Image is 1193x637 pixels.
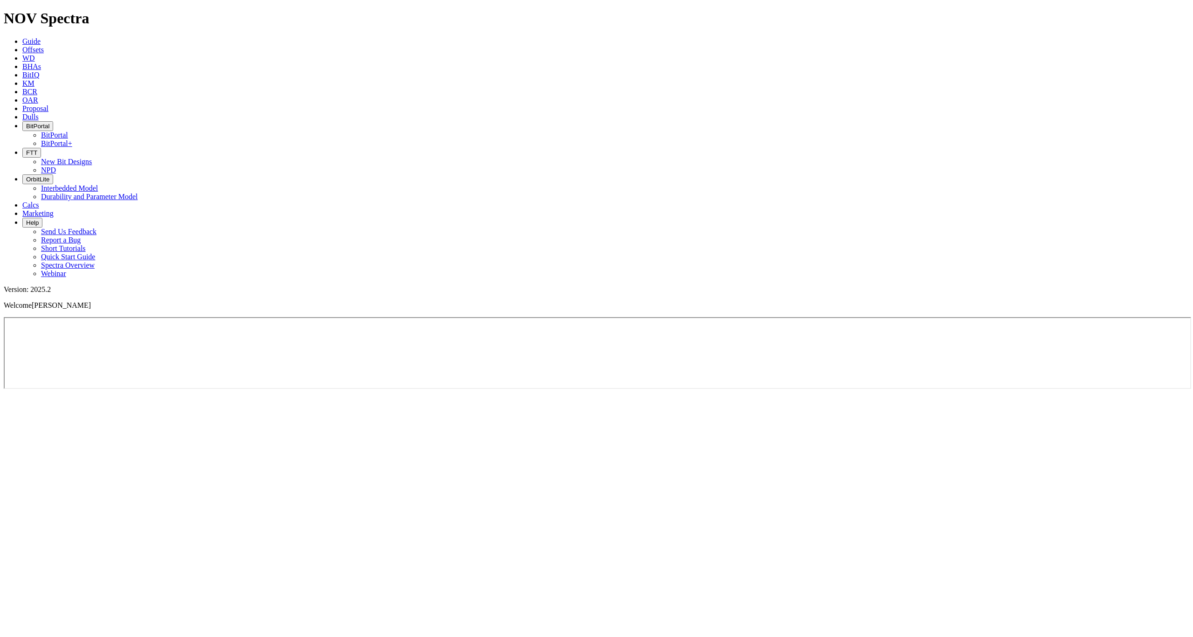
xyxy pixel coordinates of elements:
[4,10,1189,27] h1: NOV Spectra
[22,37,41,45] a: Guide
[22,174,53,184] button: OrbitLite
[22,218,42,228] button: Help
[41,166,56,174] a: NPD
[26,149,37,156] span: FTT
[41,158,92,166] a: New Bit Designs
[41,253,95,261] a: Quick Start Guide
[22,113,39,121] a: Dulls
[22,104,48,112] a: Proposal
[41,228,96,235] a: Send Us Feedback
[22,79,34,87] a: KM
[32,301,91,309] span: [PERSON_NAME]
[26,176,49,183] span: OrbitLite
[4,301,1189,310] p: Welcome
[26,123,49,130] span: BitPortal
[22,121,53,131] button: BitPortal
[41,244,86,252] a: Short Tutorials
[41,270,66,277] a: Webinar
[4,285,1189,294] div: Version: 2025.2
[26,219,39,226] span: Help
[22,88,37,96] a: BCR
[41,193,138,201] a: Durability and Parameter Model
[41,184,98,192] a: Interbedded Model
[41,131,68,139] a: BitPortal
[22,148,41,158] button: FTT
[22,96,38,104] a: OAR
[22,62,41,70] a: BHAs
[22,54,35,62] a: WD
[41,261,95,269] a: Spectra Overview
[22,209,54,217] a: Marketing
[22,201,39,209] a: Calcs
[41,236,81,244] a: Report a Bug
[22,71,39,79] a: BitIQ
[22,46,44,54] a: Offsets
[41,139,72,147] a: BitPortal+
